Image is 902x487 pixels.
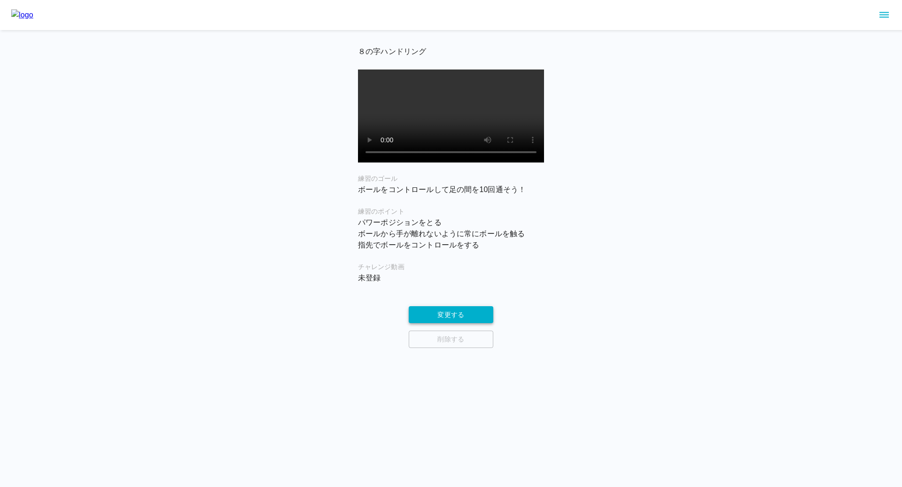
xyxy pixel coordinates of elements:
[358,207,544,217] h6: 練習のポイント
[409,306,493,324] button: 変更する
[358,262,544,284] div: 未登録
[358,174,544,184] h6: 練習のゴール
[358,184,544,195] p: ボールをコントロールして足の間を10回通そう！
[358,217,544,251] p: パワーポジションをとる ボールから手が離れないように常にボールを触る 指先でボールをコントロールをする
[358,262,544,272] h6: チャレンジ動画
[11,9,33,21] img: logo
[358,45,544,58] h6: ８の字ハンドリング
[876,7,892,23] button: sidemenu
